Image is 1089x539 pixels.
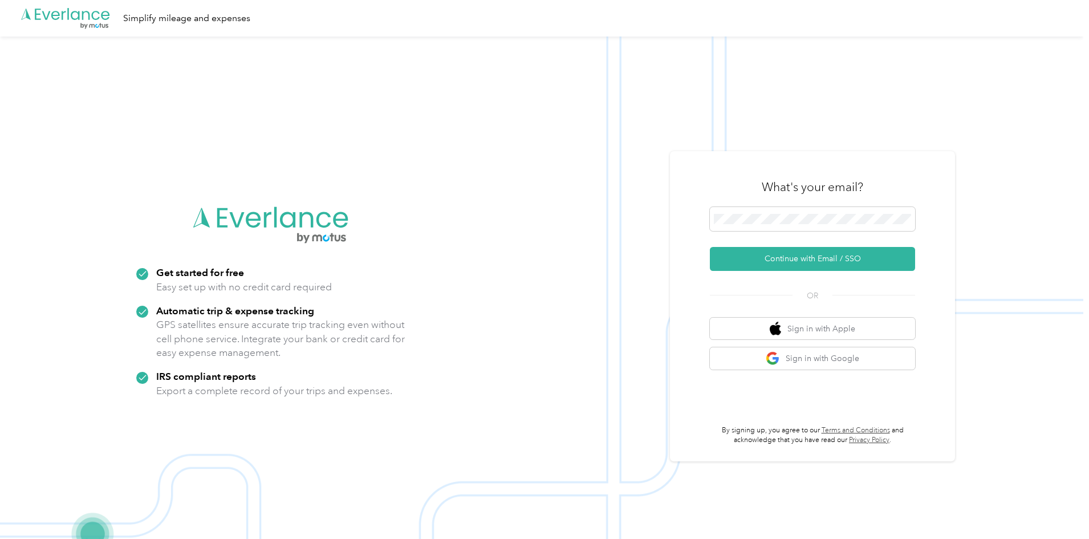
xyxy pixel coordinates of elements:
p: GPS satellites ensure accurate trip tracking even without cell phone service. Integrate your bank... [156,318,405,360]
button: Continue with Email / SSO [710,247,915,271]
a: Terms and Conditions [822,426,890,435]
button: google logoSign in with Google [710,347,915,370]
p: By signing up, you agree to our and acknowledge that you have read our . [710,425,915,445]
strong: Automatic trip & expense tracking [156,305,314,317]
span: OR [793,290,832,302]
img: apple logo [770,322,781,336]
strong: Get started for free [156,266,244,278]
button: apple logoSign in with Apple [710,318,915,340]
strong: IRS compliant reports [156,370,256,382]
div: Simplify mileage and expenses [123,11,250,26]
a: Privacy Policy [849,436,889,444]
p: Export a complete record of your trips and expenses. [156,384,392,398]
h3: What's your email? [762,179,863,195]
p: Easy set up with no credit card required [156,280,332,294]
img: google logo [766,351,780,366]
